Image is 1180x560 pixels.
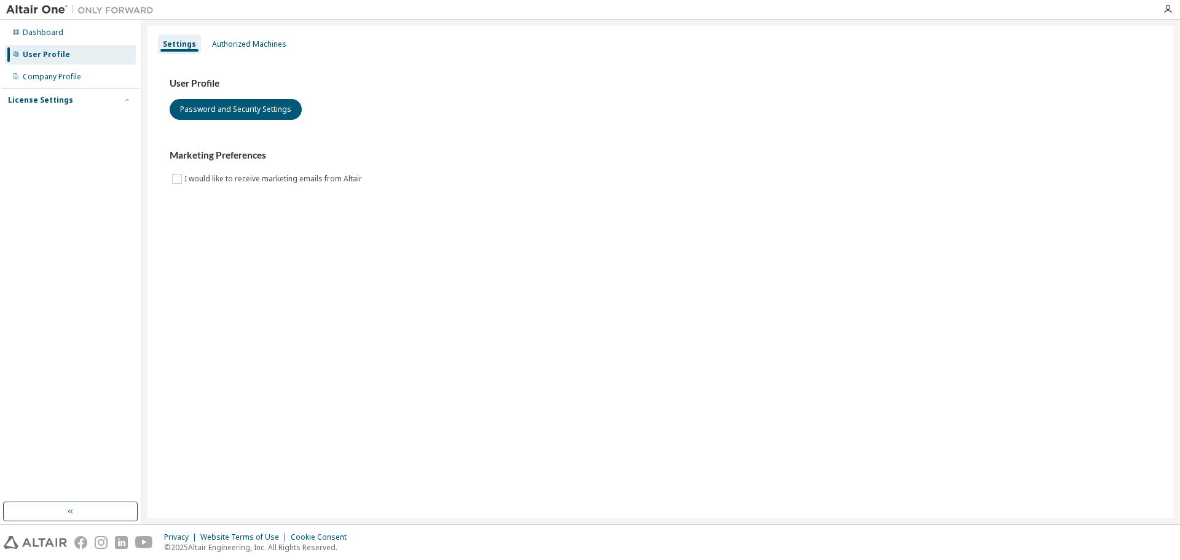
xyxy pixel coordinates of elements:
p: © 2025 Altair Engineering, Inc. All Rights Reserved. [164,542,354,553]
div: Settings [163,39,196,49]
div: User Profile [23,50,70,60]
img: linkedin.svg [115,536,128,549]
button: Password and Security Settings [170,99,302,120]
img: youtube.svg [135,536,153,549]
img: facebook.svg [74,536,87,549]
img: Altair One [6,4,160,16]
div: Website Terms of Use [200,532,291,542]
div: Cookie Consent [291,532,354,542]
div: Dashboard [23,28,63,37]
div: Company Profile [23,72,81,82]
h3: User Profile [170,77,1152,90]
h3: Marketing Preferences [170,149,1152,162]
label: I would like to receive marketing emails from Altair [184,172,364,186]
div: Privacy [164,532,200,542]
div: License Settings [8,95,73,105]
img: altair_logo.svg [4,536,67,549]
img: instagram.svg [95,536,108,549]
div: Authorized Machines [212,39,286,49]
